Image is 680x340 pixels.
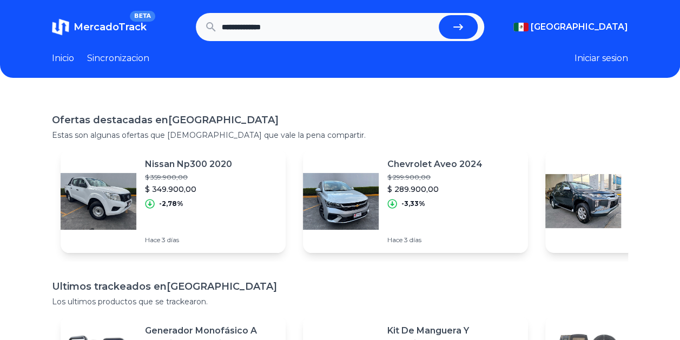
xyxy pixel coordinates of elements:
h1: Ultimos trackeados en [GEOGRAPHIC_DATA] [52,279,628,294]
button: Iniciar sesion [575,52,628,65]
p: Nissan Np300 2020 [145,158,232,171]
p: -3,33% [401,199,425,208]
a: Featured imageNissan Np300 2020$ 359.900,00$ 349.900,00-2,78%Hace 3 días [61,149,286,253]
p: $ 359.900,00 [145,173,232,182]
p: $ 289.900,00 [387,184,483,195]
span: [GEOGRAPHIC_DATA] [531,21,628,34]
p: Hace 3 días [145,236,232,244]
a: Sincronizacion [87,52,149,65]
img: Featured image [61,163,136,239]
button: [GEOGRAPHIC_DATA] [513,21,628,34]
img: Featured image [303,163,379,239]
a: MercadoTrackBETA [52,18,147,36]
p: Estas son algunas ofertas que [DEMOGRAPHIC_DATA] que vale la pena compartir. [52,130,628,141]
p: Hace 3 días [387,236,483,244]
img: MercadoTrack [52,18,69,36]
p: Chevrolet Aveo 2024 [387,158,483,171]
span: BETA [130,11,155,22]
span: MercadoTrack [74,21,147,33]
p: -2,78% [159,199,183,208]
a: Inicio [52,52,74,65]
img: Mexico [513,23,529,31]
img: Featured image [545,163,621,239]
h1: Ofertas destacadas en [GEOGRAPHIC_DATA] [52,112,628,128]
p: $ 299.900,00 [387,173,483,182]
p: Los ultimos productos que se trackearon. [52,296,628,307]
a: Featured imageChevrolet Aveo 2024$ 299.900,00$ 289.900,00-3,33%Hace 3 días [303,149,528,253]
p: $ 349.900,00 [145,184,232,195]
